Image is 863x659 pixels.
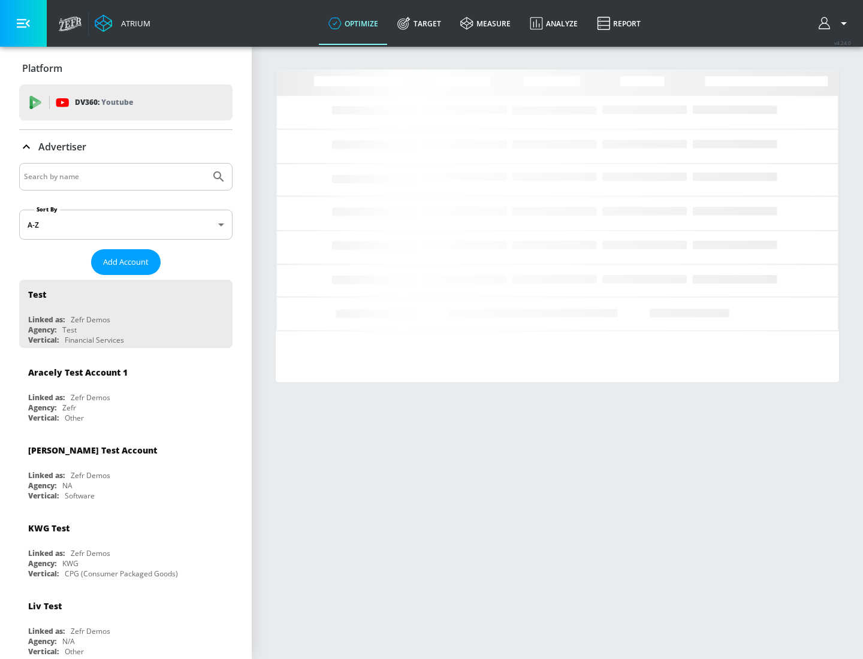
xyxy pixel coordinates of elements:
[65,335,124,345] div: Financial Services
[19,84,233,120] div: DV360: Youtube
[71,548,110,558] div: Zefr Demos
[19,436,233,504] div: [PERSON_NAME] Test AccountLinked as:Zefr DemosAgency:NAVertical:Software
[19,280,233,348] div: TestLinked as:Zefr DemosAgency:TestVertical:Financial Services
[62,325,77,335] div: Test
[28,626,65,636] div: Linked as:
[319,2,388,45] a: optimize
[28,470,65,480] div: Linked as:
[19,358,233,426] div: Aracely Test Account 1Linked as:Zefr DemosAgency:ZefrVertical:Other
[34,205,60,213] label: Sort By
[28,403,56,413] div: Agency:
[28,325,56,335] div: Agency:
[22,62,62,75] p: Platform
[28,445,157,456] div: [PERSON_NAME] Test Account
[28,569,59,579] div: Vertical:
[71,392,110,403] div: Zefr Demos
[587,2,650,45] a: Report
[103,255,149,269] span: Add Account
[116,18,150,29] div: Atrium
[28,480,56,491] div: Agency:
[75,96,133,109] p: DV360:
[91,249,161,275] button: Add Account
[71,470,110,480] div: Zefr Demos
[28,491,59,501] div: Vertical:
[62,636,75,646] div: N/A
[62,403,76,413] div: Zefr
[28,315,65,325] div: Linked as:
[38,140,86,153] p: Advertiser
[71,315,110,325] div: Zefr Demos
[62,480,73,491] div: NA
[28,600,62,612] div: Liv Test
[19,210,233,240] div: A-Z
[28,289,46,300] div: Test
[28,522,70,534] div: KWG Test
[834,40,851,46] span: v 4.24.0
[62,558,79,569] div: KWG
[19,513,233,582] div: KWG TestLinked as:Zefr DemosAgency:KWGVertical:CPG (Consumer Packaged Goods)
[65,413,84,423] div: Other
[28,558,56,569] div: Agency:
[28,646,59,657] div: Vertical:
[65,491,95,501] div: Software
[520,2,587,45] a: Analyze
[19,130,233,164] div: Advertiser
[95,14,150,32] a: Atrium
[19,52,233,85] div: Platform
[28,548,65,558] div: Linked as:
[451,2,520,45] a: measure
[28,413,59,423] div: Vertical:
[71,626,110,636] div: Zefr Demos
[28,392,65,403] div: Linked as:
[28,367,128,378] div: Aracely Test Account 1
[28,636,56,646] div: Agency:
[65,646,84,657] div: Other
[24,169,206,185] input: Search by name
[65,569,178,579] div: CPG (Consumer Packaged Goods)
[101,96,133,108] p: Youtube
[388,2,451,45] a: Target
[28,335,59,345] div: Vertical:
